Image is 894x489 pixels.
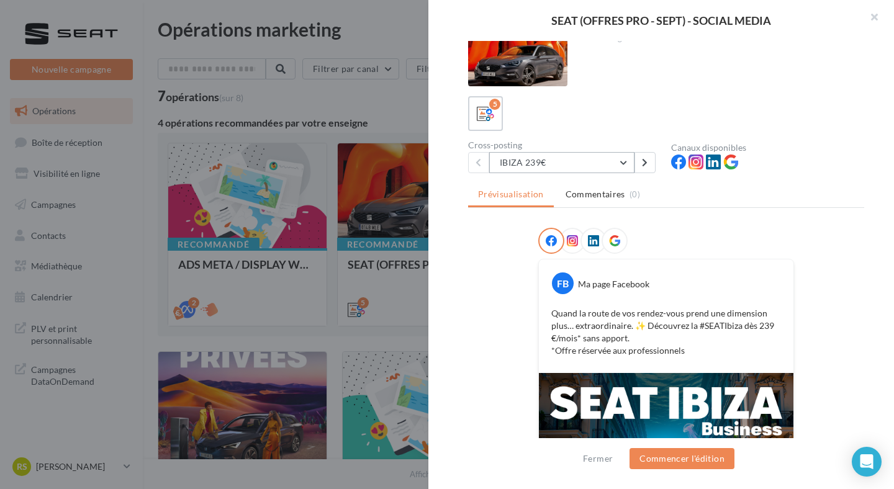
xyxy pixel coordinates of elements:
div: Open Intercom Messenger [852,447,882,477]
div: 5 [489,99,500,110]
button: Fermer [578,451,618,466]
div: FB [552,272,574,294]
div: Ma page Facebook [578,278,649,290]
span: (0) [630,189,640,199]
div: SEAT (OFFRES PRO - SEPT) - SOCIAL MEDIA [448,15,874,26]
p: Quand la route de vos rendez-vous prend une dimension plus… extraordinaire. ✨ Découvrez la #SEATI... [551,307,781,357]
div: Canaux disponibles [671,143,864,152]
div: Cross-posting [468,141,661,150]
button: Commencer l'édition [630,448,734,469]
button: IBIZA 239€ [489,152,634,173]
span: Commentaires [566,188,625,200]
